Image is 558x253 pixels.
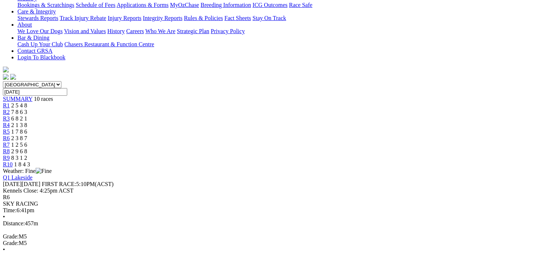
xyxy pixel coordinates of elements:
input: Select date [3,88,67,96]
span: Weather: Fine [3,168,52,174]
a: Cash Up Your Club [17,41,63,47]
a: Fact Sheets [225,15,251,21]
div: M5 [3,240,550,246]
span: 1 8 4 3 [14,161,30,167]
div: Bar & Dining [17,41,550,48]
a: Careers [126,28,144,34]
a: We Love Our Dogs [17,28,62,34]
a: Login To Blackbook [17,54,65,60]
span: • [3,246,5,253]
span: 2 9 6 8 [11,148,27,154]
div: SKY RACING [3,201,550,207]
a: Contact GRSA [17,48,52,54]
a: Stewards Reports [17,15,58,21]
span: 2 5 4 8 [11,102,27,108]
a: R4 [3,122,10,128]
a: Rules & Policies [184,15,223,21]
div: 6:41pm [3,207,550,214]
a: R7 [3,142,10,148]
a: Bar & Dining [17,35,49,41]
span: 2 3 8 7 [11,135,27,141]
a: R1 [3,102,10,108]
div: Care & Integrity [17,15,550,21]
span: FIRST RACE: [42,181,76,187]
a: Who We Are [145,28,175,34]
span: Time: [3,207,17,213]
a: MyOzChase [170,2,199,8]
img: logo-grsa-white.png [3,67,9,72]
a: R10 [3,161,13,167]
span: 1 2 5 6 [11,142,27,148]
span: • [3,214,5,220]
span: R6 [3,194,10,200]
a: R2 [3,109,10,115]
span: Grade: [3,233,19,240]
div: About [17,28,550,35]
a: Care & Integrity [17,8,56,15]
a: Chasers Restaurant & Function Centre [64,41,154,47]
a: Bookings & Scratchings [17,2,74,8]
a: Privacy Policy [211,28,245,34]
a: Injury Reports [108,15,141,21]
span: Distance: [3,220,25,226]
a: About [17,21,32,28]
span: 6 8 2 1 [11,115,27,122]
span: 1 7 8 6 [11,129,27,135]
a: History [107,28,125,34]
a: R3 [3,115,10,122]
a: R5 [3,129,10,135]
a: ICG Outcomes [252,2,287,8]
span: Grade: [3,240,19,246]
a: Vision and Values [64,28,106,34]
a: Q1 Lakeside [3,174,32,181]
span: 7 8 6 3 [11,109,27,115]
span: 2 1 3 8 [11,122,27,128]
div: M5 [3,233,550,240]
div: Industry [17,2,550,8]
a: Schedule of Fees [76,2,115,8]
a: Race Safe [289,2,312,8]
span: [DATE] [3,181,40,187]
a: R6 [3,135,10,141]
a: SUMMARY [3,96,32,102]
a: Stay On Track [252,15,286,21]
span: 8 3 1 2 [11,155,27,161]
a: Track Injury Rebate [60,15,106,21]
img: facebook.svg [3,74,9,80]
a: R8 [3,148,10,154]
span: 5:10PM(ACST) [42,181,114,187]
span: 10 races [34,96,53,102]
a: Applications & Forms [117,2,169,8]
div: 457m [3,220,550,227]
a: Strategic Plan [177,28,209,34]
a: Integrity Reports [143,15,182,21]
img: Fine [36,168,52,174]
span: [DATE] [3,181,22,187]
img: twitter.svg [10,74,16,80]
div: Kennels Close: 4:25pm ACST [3,187,550,194]
a: Breeding Information [201,2,251,8]
a: R9 [3,155,10,161]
